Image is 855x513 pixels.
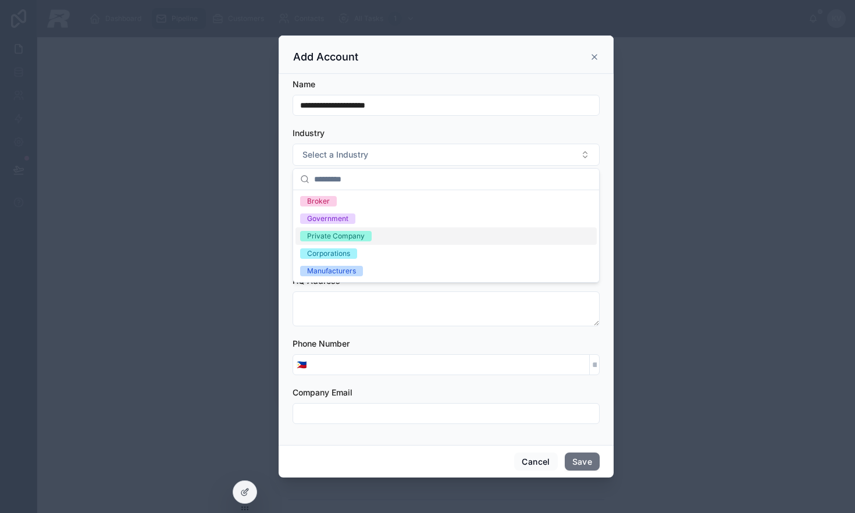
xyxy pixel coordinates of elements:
[293,190,599,282] div: Suggestions
[565,453,600,471] button: Save
[307,248,350,259] div: Corporations
[302,149,368,161] span: Select a Industry
[293,339,350,348] span: Phone Number
[293,128,325,138] span: Industry
[293,144,600,166] button: Select Button
[514,453,557,471] button: Cancel
[297,359,307,370] span: 🇵🇭
[293,50,358,64] h3: Add Account
[293,387,352,397] span: Company Email
[293,354,310,375] button: Select Button
[307,231,365,241] div: Private Company
[307,196,330,206] div: Broker
[307,213,348,224] div: Government
[307,266,356,276] div: Manufacturers
[293,79,315,89] span: Name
